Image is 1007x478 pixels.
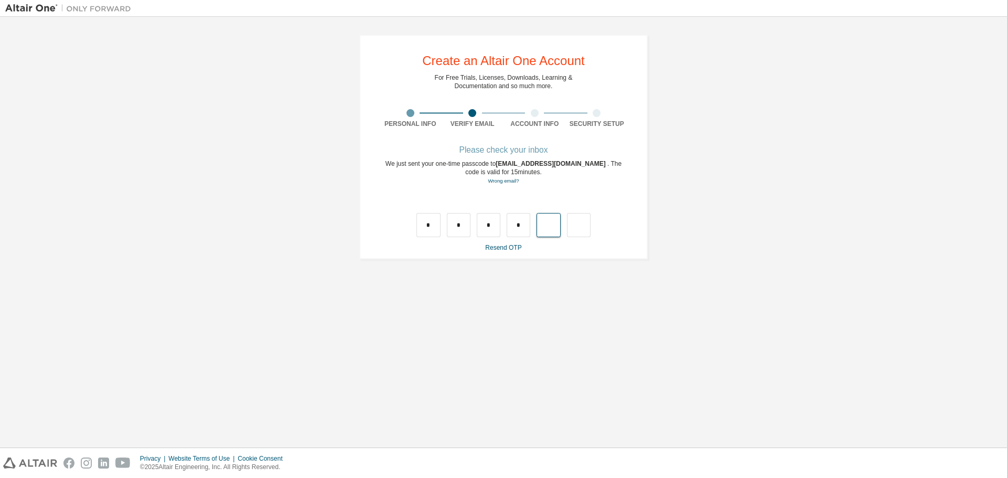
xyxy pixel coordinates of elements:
[115,458,131,469] img: youtube.svg
[140,454,168,463] div: Privacy
[98,458,109,469] img: linkedin.svg
[5,3,136,14] img: Altair One
[435,73,573,90] div: For Free Trials, Licenses, Downloads, Learning & Documentation and so much more.
[442,120,504,128] div: Verify Email
[379,147,628,153] div: Please check your inbox
[566,120,628,128] div: Security Setup
[168,454,238,463] div: Website Terms of Use
[422,55,585,67] div: Create an Altair One Account
[504,120,566,128] div: Account Info
[238,454,288,463] div: Cookie Consent
[379,120,442,128] div: Personal Info
[63,458,74,469] img: facebook.svg
[485,244,521,251] a: Resend OTP
[496,160,607,167] span: [EMAIL_ADDRESS][DOMAIN_NAME]
[140,463,289,472] p: © 2025 Altair Engineering, Inc. All Rights Reserved.
[81,458,92,469] img: instagram.svg
[379,160,628,185] div: We just sent your one-time passcode to . The code is valid for 15 minutes.
[3,458,57,469] img: altair_logo.svg
[488,178,519,184] a: Go back to the registration form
